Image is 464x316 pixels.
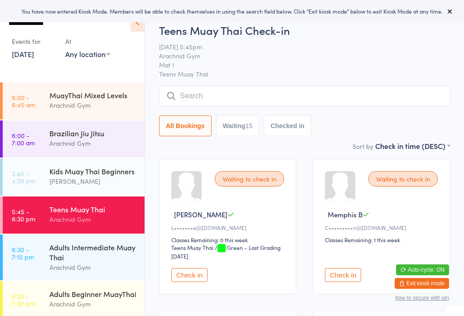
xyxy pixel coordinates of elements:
span: [DATE] 5:45pm [159,42,436,51]
a: [DATE] [12,49,34,59]
div: L•••••••e@[DOMAIN_NAME] [171,224,287,231]
time: 6:30 - 7:30 pm [12,292,35,307]
button: Check in [171,268,208,282]
span: Memphis B [328,210,362,219]
div: Arachnid Gym [49,138,137,148]
div: Adults Beginner MuayThai [49,289,137,299]
div: Arachnid Gym [49,299,137,309]
div: Classes Remaining: 0 this week [171,236,287,244]
div: [PERSON_NAME] [49,176,137,187]
div: C•••••••••n@[DOMAIN_NAME] [325,224,440,231]
div: Check in time (DESC) [375,141,450,151]
button: Check in [325,268,361,282]
div: Teens Muay Thai [49,204,137,214]
time: 3:45 - 4:30 pm [12,170,35,184]
div: Arachnid Gym [49,214,137,225]
div: Events for [12,34,56,49]
div: Arachnid Gym [49,262,137,273]
div: MuayThai Mixed Levels [49,90,137,100]
a: 5:45 -6:30 pmTeens Muay ThaiArachnid Gym [3,196,145,234]
a: 3:45 -4:30 pmKids Muay Thai Beginners[PERSON_NAME] [3,158,145,196]
span: Arachnid Gym [159,51,436,60]
input: Search [159,86,450,106]
button: Checked in [264,115,311,136]
a: 6:30 -7:15 pmAdults Intermediate Muay ThaiArachnid Gym [3,235,145,280]
time: 5:45 - 6:30 pm [12,208,35,222]
time: 6:00 - 7:00 am [12,132,35,146]
div: Classes Remaining: 1 this week [325,236,440,244]
span: [PERSON_NAME] [174,210,227,219]
div: At [65,34,110,49]
div: Adults Intermediate Muay Thai [49,242,137,262]
div: 15 [246,122,253,129]
div: Teens Muay Thai [171,244,213,251]
span: Mat 1 [159,60,436,69]
button: how to secure with pin [395,295,449,301]
div: Brazilian Jiu Jitsu [49,128,137,138]
div: Waiting to check in [215,171,284,187]
div: You have now entered Kiosk Mode. Members will be able to check themselves in using the search fie... [14,7,449,15]
div: Waiting to check in [368,171,438,187]
time: 6:00 - 6:45 am [12,94,35,108]
button: Waiting15 [216,115,260,136]
button: Exit kiosk mode [395,278,449,289]
h2: Teens Muay Thai Check-in [159,23,450,38]
span: Teens Muay Thai [159,69,450,78]
a: 6:00 -6:45 amMuayThai Mixed LevelsArachnid Gym [3,82,145,120]
time: 6:30 - 7:15 pm [12,246,34,260]
div: Arachnid Gym [49,100,137,110]
label: Sort by [353,142,373,151]
button: All Bookings [159,115,212,136]
a: 6:00 -7:00 amBrazilian Jiu JitsuArachnid Gym [3,120,145,158]
div: Kids Muay Thai Beginners [49,166,137,176]
div: Any location [65,49,110,59]
button: Auto-cycle: ON [396,264,449,275]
